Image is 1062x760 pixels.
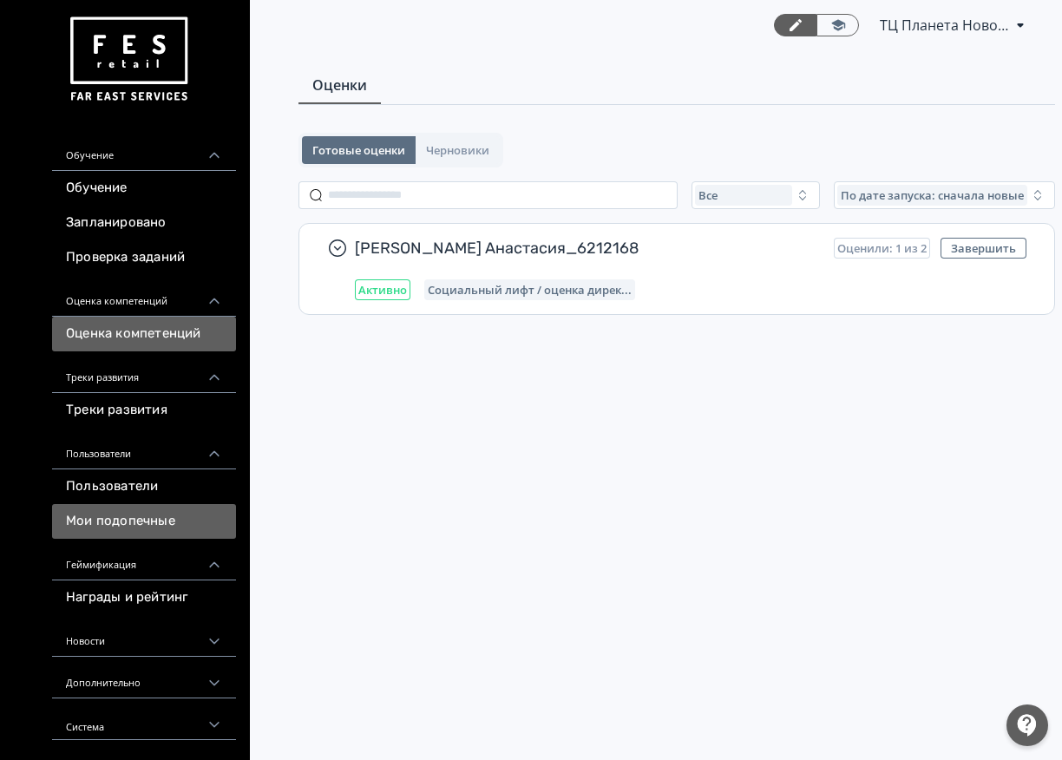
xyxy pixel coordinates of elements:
a: Проверка заданий [52,240,236,275]
div: Новости [52,615,236,657]
button: Завершить [941,238,1026,259]
button: Готовые оценки [302,136,416,164]
span: Оценки [312,75,367,95]
span: Черновики [426,143,489,157]
span: Оценили: 1 из 2 [837,241,927,255]
div: Геймификация [52,539,236,580]
img: https://files.teachbase.ru/system/account/57463/logo/medium-936fc5084dd2c598f50a98b9cbe0469a.png [66,10,191,108]
span: Готовые оценки [312,143,405,157]
div: Пользователи [52,428,236,469]
a: Запланировано [52,206,236,240]
a: Обучение [52,171,236,206]
div: Треки развития [52,351,236,393]
span: Активно [358,283,407,297]
div: Обучение [52,129,236,171]
a: Мои подопечные [52,504,236,539]
button: Черновики [416,136,500,164]
span: Социальный лифт / оценка директора магазина [428,283,632,297]
a: Переключиться в режим ученика [816,14,859,36]
a: Пользователи [52,469,236,504]
div: Система [52,698,236,740]
span: [PERSON_NAME] Анастасия_6212168 [355,238,820,259]
span: ТЦ Планета Новокузнецк МО 6212168 [880,15,1010,36]
div: Дополнительно [52,657,236,698]
a: Награды и рейтинг [52,580,236,615]
a: Треки развития [52,393,236,428]
button: Все [692,181,820,209]
a: Оценка компетенций [52,317,236,351]
div: Оценка компетенций [52,275,236,317]
span: Все [698,188,718,202]
button: По дате запуска: сначала новые [834,181,1055,209]
span: По дате запуска: сначала новые [841,188,1024,202]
